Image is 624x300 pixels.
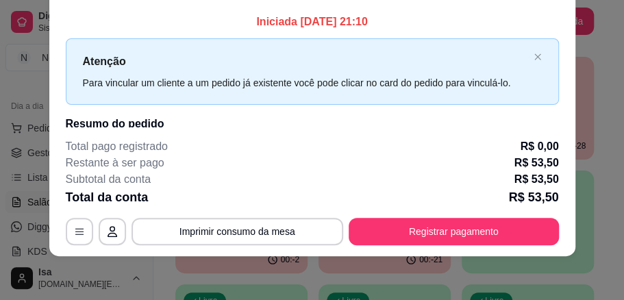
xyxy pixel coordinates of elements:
[66,116,559,132] h2: Resumo do pedido
[83,75,528,90] div: Para vincular um cliente a um pedido já existente você pode clicar no card do pedido para vinculá...
[83,53,528,70] p: Atenção
[66,155,164,171] p: Restante à ser pago
[66,14,559,30] p: Iniciada [DATE] 21:10
[66,188,149,207] p: Total da conta
[514,155,559,171] p: R$ 53,50
[508,188,558,207] p: R$ 53,50
[132,218,343,245] button: Imprimir consumo da mesa
[66,171,151,188] p: Subtotal da conta
[534,53,542,62] button: close
[66,138,168,155] p: Total pago registrado
[534,53,542,61] span: close
[514,171,559,188] p: R$ 53,50
[349,218,559,245] button: Registrar pagamento
[520,138,558,155] p: R$ 0,00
